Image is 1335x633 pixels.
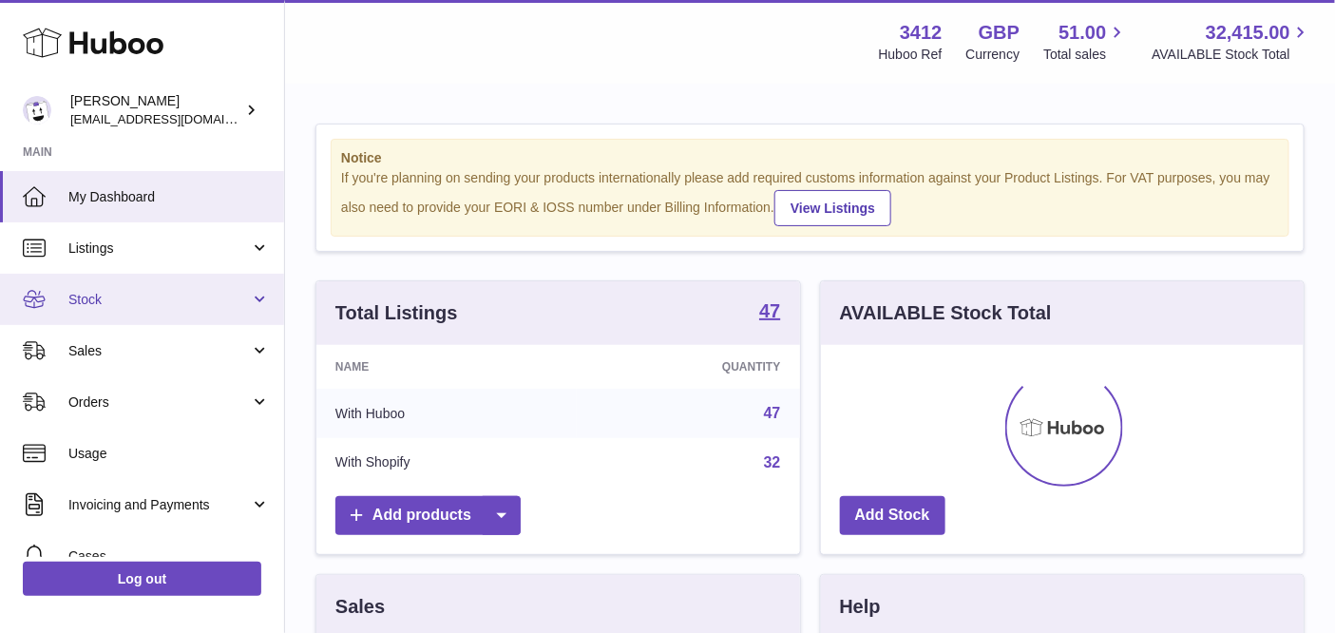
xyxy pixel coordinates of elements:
[966,46,1020,64] div: Currency
[1206,20,1290,46] span: 32,415.00
[764,405,781,421] a: 47
[1152,20,1312,64] a: 32,415.00 AVAILABLE Stock Total
[759,301,780,320] strong: 47
[759,301,780,324] a: 47
[577,345,799,389] th: Quantity
[68,188,270,206] span: My Dashboard
[1043,46,1128,64] span: Total sales
[335,496,521,535] a: Add products
[68,445,270,463] span: Usage
[68,393,250,412] span: Orders
[764,454,781,470] a: 32
[840,300,1052,326] h3: AVAILABLE Stock Total
[70,111,279,126] span: [EMAIL_ADDRESS][DOMAIN_NAME]
[840,594,881,620] h3: Help
[879,46,943,64] div: Huboo Ref
[23,562,261,596] a: Log out
[316,389,577,438] td: With Huboo
[840,496,945,535] a: Add Stock
[68,291,250,309] span: Stock
[341,169,1279,226] div: If you're planning on sending your products internationally please add required customs informati...
[316,438,577,488] td: With Shopify
[70,92,241,128] div: [PERSON_NAME]
[68,240,250,258] span: Listings
[1058,20,1106,46] span: 51.00
[68,496,250,514] span: Invoicing and Payments
[900,20,943,46] strong: 3412
[1152,46,1312,64] span: AVAILABLE Stock Total
[23,96,51,125] img: info@beeble.buzz
[335,300,458,326] h3: Total Listings
[774,190,891,226] a: View Listings
[341,149,1279,167] strong: Notice
[316,345,577,389] th: Name
[979,20,1020,46] strong: GBP
[335,594,385,620] h3: Sales
[68,547,270,566] span: Cases
[1043,20,1128,64] a: 51.00 Total sales
[68,342,250,360] span: Sales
